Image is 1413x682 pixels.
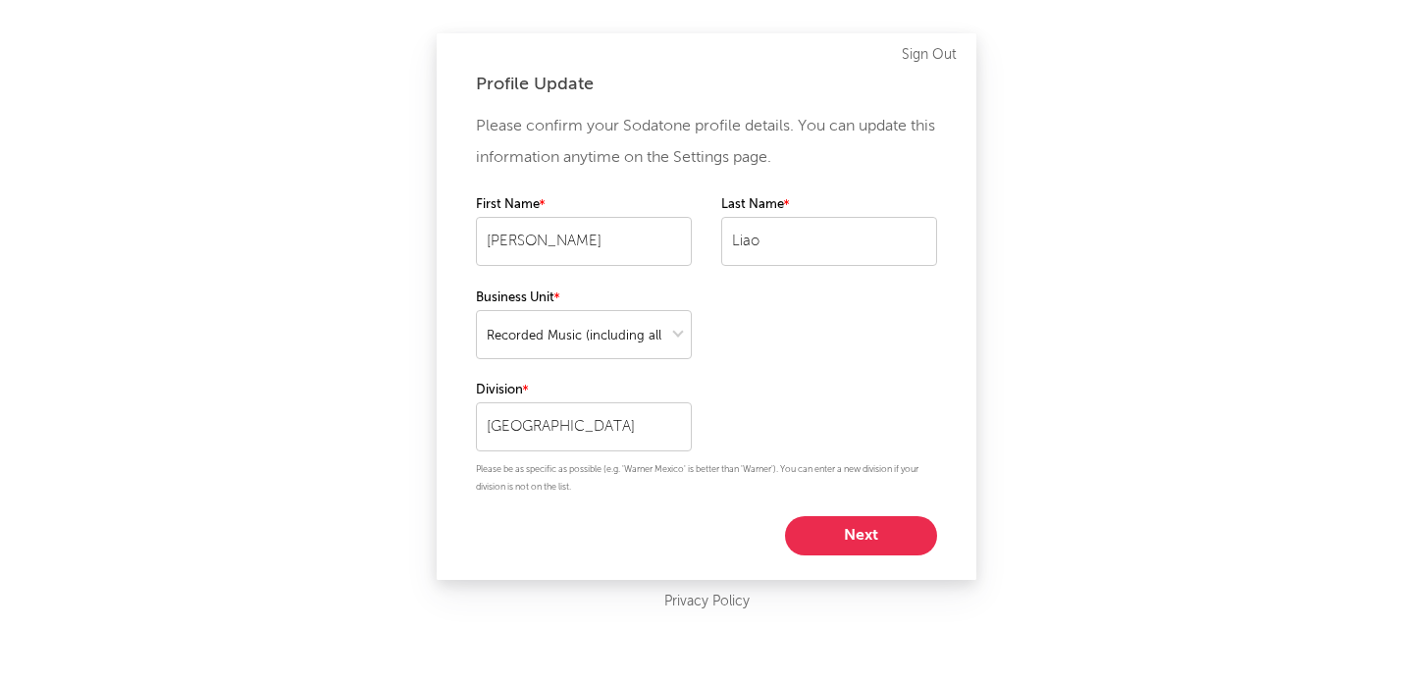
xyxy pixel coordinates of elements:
label: Business Unit [476,287,692,310]
input: Your division [476,402,692,451]
input: Your first name [476,217,692,266]
label: Last Name [721,193,937,217]
a: Sign Out [902,43,957,67]
label: First Name [476,193,692,217]
label: Division [476,379,692,402]
p: Please be as specific as possible (e.g. 'Warner Mexico' is better than 'Warner'). You can enter a... [476,461,937,497]
p: Please confirm your Sodatone profile details. You can update this information anytime on the Sett... [476,111,937,174]
a: Privacy Policy [664,590,750,614]
div: Profile Update [476,73,937,96]
button: Next [785,516,937,555]
input: Your last name [721,217,937,266]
